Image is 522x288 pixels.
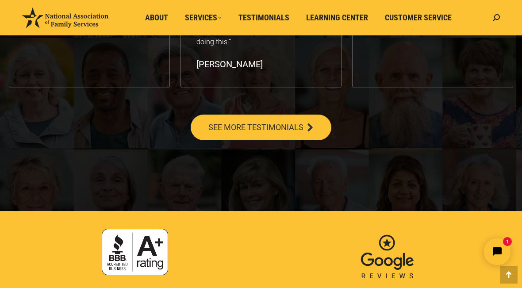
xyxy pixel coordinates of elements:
[22,8,108,28] img: National Association of Family Services
[196,58,263,71] div: [PERSON_NAME]
[306,13,368,23] span: Learning Center
[238,13,289,23] span: Testimonials
[185,13,222,23] span: Services
[300,9,374,26] a: Learning Center
[232,9,296,26] a: Testimonials
[385,13,452,23] span: Customer Service
[379,9,458,26] a: Customer Service
[208,123,303,131] span: SEE MORE TESTIMONIALS
[102,229,168,275] img: Accredited A+ with Better Business Bureau
[145,13,168,23] span: About
[139,9,174,26] a: About
[191,115,331,140] a: SEE MORE TESTIMONIALS
[354,229,420,286] img: Google Reviews
[366,231,518,273] iframe: Tidio Chat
